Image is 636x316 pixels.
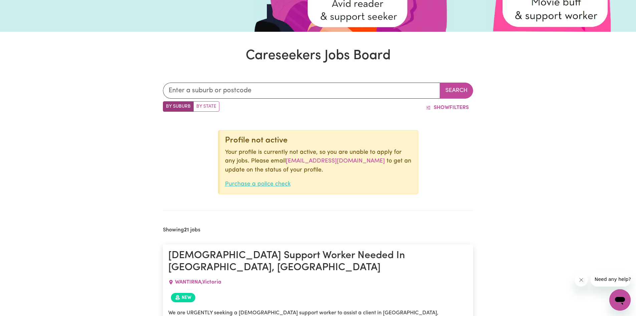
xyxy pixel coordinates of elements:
iframe: Close message [575,273,588,287]
iframe: Message from company [591,272,631,287]
h1: [DEMOGRAPHIC_DATA] Support Worker Needed In [GEOGRAPHIC_DATA], [GEOGRAPHIC_DATA] [168,250,468,274]
h2: Showing jobs [163,227,200,233]
label: Search by state [193,101,219,112]
a: [EMAIL_ADDRESS][DOMAIN_NAME] [286,158,385,164]
p: Your profile is currently not active, so you are unable to apply for any jobs. Please email to ge... [225,148,413,175]
span: Show [434,105,449,110]
label: Search by suburb/post code [163,101,194,112]
input: Enter a suburb or postcode [163,83,440,99]
button: Search [440,83,473,99]
iframe: Button to launch messaging window [609,289,631,311]
b: 21 [184,227,189,233]
span: Need any help? [4,5,40,10]
div: Profile not active [225,136,413,145]
a: Purchase a police check [225,181,291,187]
button: ShowFilters [421,101,473,114]
span: WANTIRNA , Victoria [175,280,221,285]
span: Job posted within the last 30 days [171,293,195,302]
